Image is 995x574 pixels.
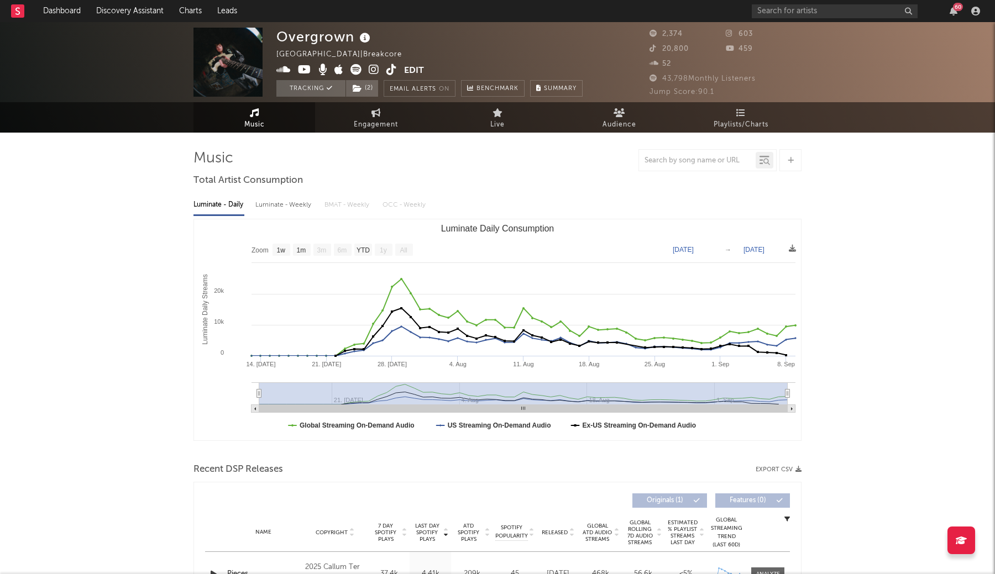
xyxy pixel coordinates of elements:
span: Recent DSP Releases [193,463,283,476]
span: Audience [603,118,636,131]
text: 6m [338,246,347,254]
a: Playlists/Charts [680,102,802,133]
span: Originals ( 1 ) [640,497,690,504]
span: ( 2 ) [345,80,379,97]
text: YTD [357,246,370,254]
div: 60 [953,3,963,11]
em: On [439,86,449,92]
text: 8. Sep [777,361,795,367]
button: (2) [346,80,378,97]
button: 60 [950,7,957,15]
div: Luminate - Daily [193,196,244,214]
div: Overgrown [276,28,373,46]
button: Edit [404,64,424,78]
text: → [725,246,731,254]
span: 2,374 [650,30,683,38]
a: Music [193,102,315,133]
text: Luminate Daily Streams [201,274,209,344]
span: Spotify Popularity [495,524,528,540]
text: 11. Aug [513,361,533,367]
span: ATD Spotify Plays [454,523,483,543]
div: Global Streaming Trend (Last 60D) [710,516,743,549]
span: Estimated % Playlist Streams Last Day [667,519,698,546]
text: 1w [277,246,286,254]
text: [DATE] [673,246,694,254]
a: Engagement [315,102,437,133]
span: Last Day Spotify Plays [412,523,442,543]
span: Global Rolling 7D Audio Streams [625,519,655,546]
text: 4. Aug [449,361,467,367]
span: Global ATD Audio Streams [582,523,612,543]
span: Playlists/Charts [714,118,768,131]
text: 3m [317,246,327,254]
text: US Streaming On-Demand Audio [448,422,551,429]
svg: Luminate Daily Consumption [194,219,801,440]
button: Export CSV [756,466,802,473]
span: 7 Day Spotify Plays [371,523,400,543]
button: Summary [530,80,583,97]
span: Released [542,529,568,536]
button: Tracking [276,80,345,97]
span: 603 [726,30,753,38]
text: 10k [214,318,224,325]
text: Ex-US Streaming On-Demand Audio [583,422,696,429]
text: Luminate Daily Consumption [441,224,554,233]
button: Email AlertsOn [384,80,455,97]
span: Summary [544,86,577,92]
span: Engagement [354,118,398,131]
text: 0 [221,349,224,356]
text: [DATE] [743,246,764,254]
text: Zoom [252,246,269,254]
a: Benchmark [461,80,525,97]
input: Search for artists [752,4,918,18]
span: 43,798 Monthly Listeners [650,75,756,82]
text: 1. Sep [711,361,729,367]
span: 459 [726,45,753,52]
div: [GEOGRAPHIC_DATA] | Breakcore [276,48,415,61]
text: 14. [DATE] [246,361,275,367]
text: 21. [DATE] [312,361,341,367]
input: Search by song name or URL [639,156,756,165]
span: Music [244,118,265,131]
text: All [400,246,407,254]
span: Features ( 0 ) [722,497,773,504]
span: 20,800 [650,45,689,52]
text: 1y [380,246,387,254]
span: Copyright [316,529,348,536]
span: Jump Score: 90.1 [650,88,714,96]
span: 52 [650,60,671,67]
button: Originals(1) [632,493,707,508]
button: Features(0) [715,493,790,508]
span: Live [490,118,505,131]
text: Global Streaming On-Demand Audio [300,422,415,429]
a: Audience [558,102,680,133]
text: 1m [297,246,306,254]
text: 18. Aug [579,361,599,367]
span: Benchmark [476,82,519,96]
text: 25. Aug [645,361,665,367]
text: 20k [214,287,224,294]
div: Name [227,528,300,536]
a: Live [437,102,558,133]
text: 28. [DATE] [378,361,407,367]
span: Total Artist Consumption [193,174,303,187]
div: Luminate - Weekly [255,196,313,214]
